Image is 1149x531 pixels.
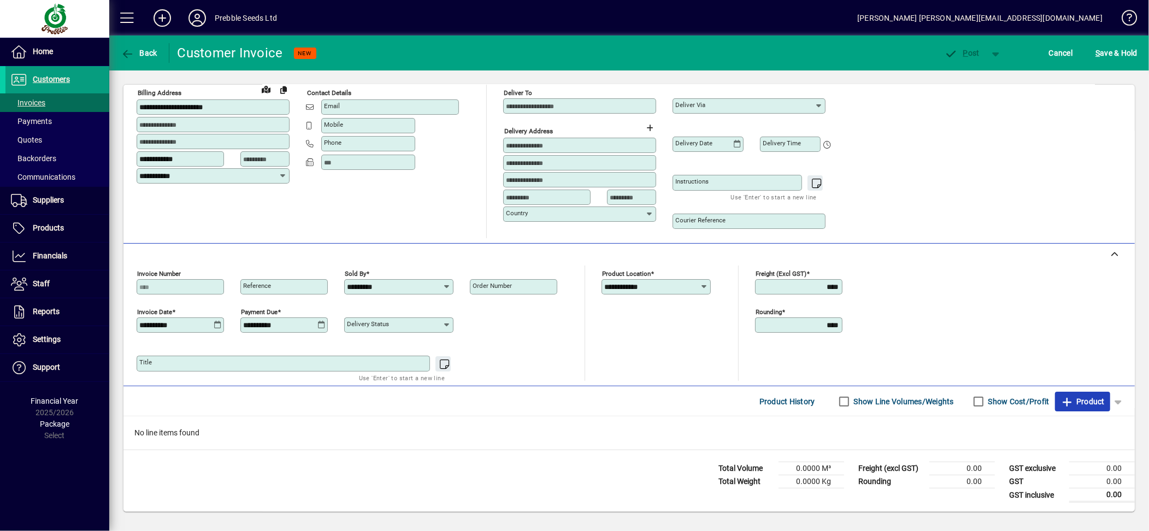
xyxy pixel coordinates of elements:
td: Total Volume [713,462,779,475]
app-page-header-button: Back [109,43,169,63]
span: Product History [759,393,815,410]
label: Show Line Volumes/Weights [852,396,954,407]
a: Staff [5,270,109,298]
div: No line items found [123,416,1135,450]
mat-label: Delivery time [763,139,801,147]
mat-label: Title [139,358,152,366]
span: Settings [33,335,61,344]
span: Communications [11,173,75,181]
button: Post [939,43,985,63]
mat-label: Order number [473,282,512,290]
td: Total Weight [713,475,779,488]
button: Add [145,8,180,28]
span: S [1095,49,1100,57]
td: 0.0000 Kg [779,475,844,488]
button: Save & Hold [1093,43,1140,63]
mat-label: Reference [243,282,271,290]
button: Cancel [1046,43,1076,63]
mat-label: Delivery status [347,320,389,328]
label: Show Cost/Profit [986,396,1050,407]
a: Reports [5,298,109,326]
span: Package [40,420,69,428]
span: Suppliers [33,196,64,204]
td: 0.00 [1069,462,1135,475]
span: Back [121,49,157,57]
span: ave & Hold [1095,44,1138,62]
mat-label: Instructions [675,178,709,185]
span: Products [33,223,64,232]
span: Support [33,363,60,371]
mat-label: Phone [324,139,341,146]
a: Quotes [5,131,109,149]
span: Financials [33,251,67,260]
td: GST exclusive [1004,462,1069,475]
span: Home [33,47,53,56]
mat-label: Delivery date [675,139,712,147]
mat-label: Deliver via [675,101,705,109]
a: Financials [5,243,109,270]
td: 0.00 [1069,488,1135,502]
a: Backorders [5,149,109,168]
mat-label: Product location [602,270,651,278]
a: Settings [5,326,109,353]
td: 0.0000 M³ [779,462,844,475]
mat-label: Invoice number [137,270,181,278]
mat-label: Email [324,102,340,110]
td: Freight (excl GST) [853,462,929,475]
button: Copy to Delivery address [275,81,292,98]
mat-label: Country [506,209,528,217]
mat-label: Payment due [241,308,278,316]
td: Rounding [853,475,929,488]
mat-hint: Use 'Enter' to start a new line [731,191,817,203]
mat-label: Invoice date [137,308,172,316]
a: Products [5,215,109,242]
a: Invoices [5,93,109,112]
span: Invoices [11,98,45,107]
button: Back [118,43,160,63]
a: Knowledge Base [1113,2,1135,38]
span: Quotes [11,135,42,144]
span: ost [944,49,980,57]
button: Profile [180,8,215,28]
span: Payments [11,117,52,126]
mat-label: Mobile [324,121,343,128]
td: GST [1004,475,1069,488]
span: Reports [33,307,60,316]
a: View on map [257,80,275,98]
span: Financial Year [31,397,79,405]
a: Suppliers [5,187,109,214]
div: Prebble Seeds Ltd [215,9,277,27]
span: Customers [33,75,70,84]
button: Product [1055,392,1110,411]
a: Communications [5,168,109,186]
a: Payments [5,112,109,131]
button: Product History [755,392,820,411]
td: 0.00 [929,475,995,488]
span: Cancel [1049,44,1073,62]
span: Product [1060,393,1105,410]
span: NEW [298,50,312,57]
a: Home [5,38,109,66]
td: 0.00 [929,462,995,475]
mat-label: Courier Reference [675,216,726,224]
div: Customer Invoice [178,44,283,62]
mat-hint: Use 'Enter' to start a new line [359,371,445,384]
span: P [963,49,968,57]
td: 0.00 [1069,475,1135,488]
div: [PERSON_NAME] [PERSON_NAME][EMAIL_ADDRESS][DOMAIN_NAME] [857,9,1103,27]
td: GST inclusive [1004,488,1069,502]
mat-label: Deliver To [504,89,532,97]
mat-label: Freight (excl GST) [756,270,806,278]
button: Choose address [641,119,659,137]
span: Staff [33,279,50,288]
mat-label: Sold by [345,270,366,278]
a: Support [5,354,109,381]
mat-label: Rounding [756,308,782,316]
span: Backorders [11,154,56,163]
